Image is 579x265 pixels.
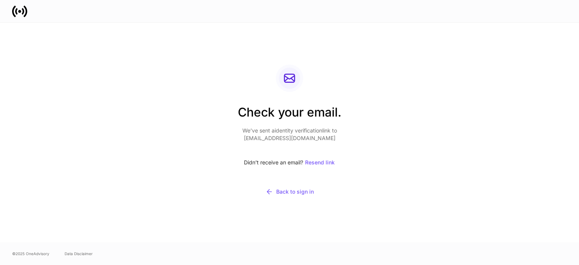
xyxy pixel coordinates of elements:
[238,154,342,171] div: Didn’t receive an email?
[238,127,342,142] p: We’ve sent a identity verification link to [EMAIL_ADDRESS][DOMAIN_NAME]
[305,160,335,165] div: Resend link
[65,251,93,257] a: Data Disclaimer
[238,183,342,200] button: Back to sign in
[305,154,335,171] button: Resend link
[238,104,342,127] h2: Check your email.
[266,188,314,196] div: Back to sign in
[12,251,49,257] span: © 2025 OneAdvisory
